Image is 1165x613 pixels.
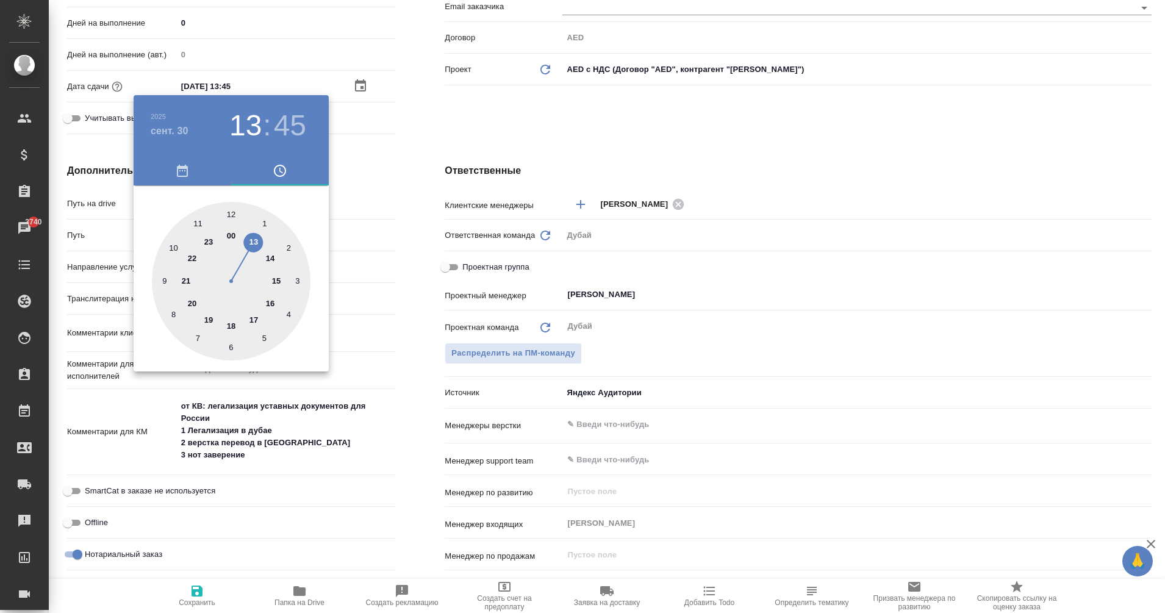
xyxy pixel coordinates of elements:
[229,109,262,143] button: 13
[274,109,306,143] button: 45
[151,113,166,120] button: 2025
[151,124,188,138] button: сент. 30
[263,109,271,143] h3: :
